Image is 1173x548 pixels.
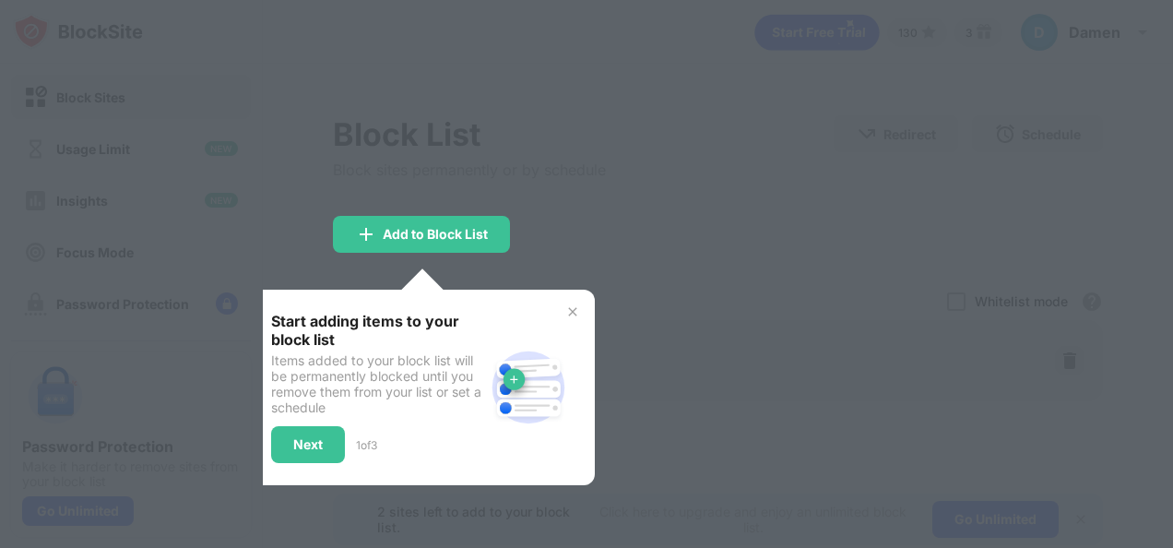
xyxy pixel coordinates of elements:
div: Next [293,437,323,452]
img: x-button.svg [565,304,580,319]
div: Start adding items to your block list [271,312,484,349]
div: Add to Block List [383,227,488,242]
img: block-site.svg [484,343,573,432]
div: 1 of 3 [356,438,377,452]
div: Items added to your block list will be permanently blocked until you remove them from your list o... [271,352,484,415]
